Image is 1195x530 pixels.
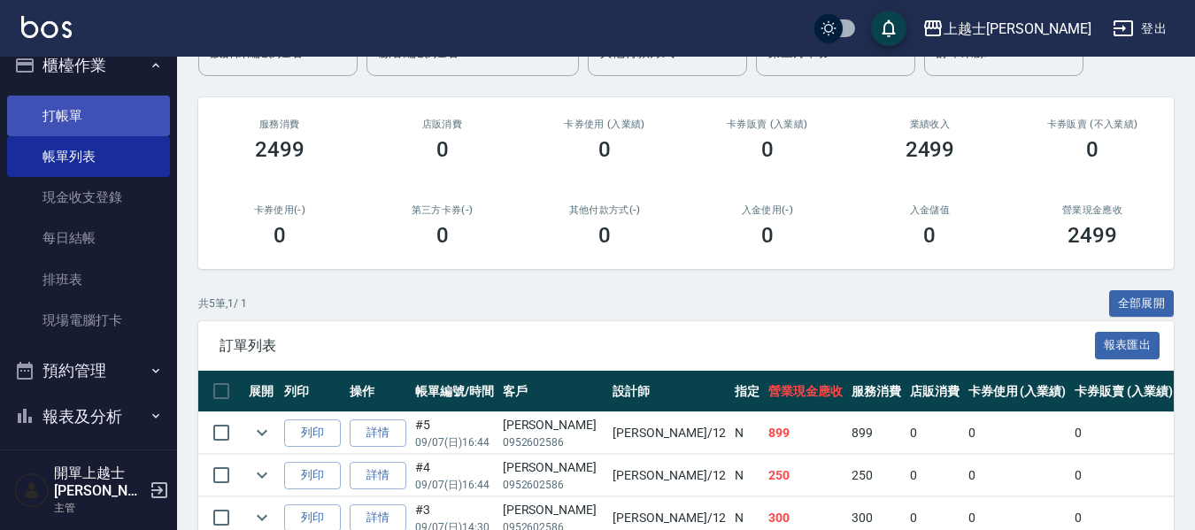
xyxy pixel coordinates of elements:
[761,223,774,248] h3: 0
[54,500,144,516] p: 主管
[964,412,1071,454] td: 0
[220,119,340,130] h3: 服務消費
[870,119,991,130] h2: 業績收入
[255,137,305,162] h3: 2499
[274,223,286,248] h3: 0
[382,119,503,130] h2: 店販消費
[1070,371,1177,412] th: 卡券販賣 (入業績)
[7,300,170,341] a: 現場電腦打卡
[498,371,609,412] th: 客戶
[503,477,605,493] p: 0952602586
[707,204,828,216] h2: 入金使用(-)
[1068,223,1117,248] h3: 2499
[730,371,764,412] th: 指定
[350,462,406,489] a: 詳情
[7,177,170,218] a: 現金收支登錄
[944,18,1091,40] div: 上越士[PERSON_NAME]
[730,412,764,454] td: N
[436,223,449,248] h3: 0
[14,472,50,508] img: Person
[220,337,1095,355] span: 訂單列表
[598,137,611,162] h3: 0
[906,412,964,454] td: 0
[198,296,247,311] p: 共 5 筆, 1 / 1
[54,465,144,500] h5: 開單上越士[PERSON_NAME]
[906,137,955,162] h3: 2499
[503,458,605,477] div: [PERSON_NAME]
[764,412,847,454] td: 899
[923,223,936,248] h3: 0
[870,204,991,216] h2: 入金儲值
[7,42,170,88] button: 櫃檯作業
[411,412,498,454] td: #5
[1086,137,1099,162] h3: 0
[503,434,605,450] p: 0952602586
[503,501,605,519] div: [PERSON_NAME]
[7,218,170,258] a: 每日結帳
[964,455,1071,496] td: 0
[1070,412,1177,454] td: 0
[847,455,906,496] td: 250
[7,348,170,394] button: 預約管理
[345,371,411,412] th: 操作
[244,371,280,412] th: 展開
[871,11,906,46] button: save
[608,371,730,412] th: 設計師
[964,371,1071,412] th: 卡券使用 (入業績)
[382,204,503,216] h2: 第三方卡券(-)
[1070,455,1177,496] td: 0
[220,204,340,216] h2: 卡券使用(-)
[544,119,665,130] h2: 卡券使用 (入業績)
[7,259,170,300] a: 排班表
[608,455,730,496] td: [PERSON_NAME] /12
[7,136,170,177] a: 帳單列表
[415,434,494,450] p: 09/07 (日) 16:44
[915,11,1099,47] button: 上越士[PERSON_NAME]
[21,16,72,38] img: Logo
[608,412,730,454] td: [PERSON_NAME] /12
[847,371,906,412] th: 服務消費
[411,371,498,412] th: 帳單編號/時間
[1095,332,1160,359] button: 報表匯出
[1032,119,1153,130] h2: 卡券販賣 (不入業績)
[350,419,406,447] a: 詳情
[284,462,341,489] button: 列印
[7,439,170,485] button: 客戶管理
[730,455,764,496] td: N
[764,455,847,496] td: 250
[7,96,170,136] a: 打帳單
[284,419,341,447] button: 列印
[761,137,774,162] h3: 0
[503,416,605,434] div: [PERSON_NAME]
[249,419,275,446] button: expand row
[7,394,170,440] button: 報表及分析
[411,455,498,496] td: #4
[906,455,964,496] td: 0
[906,371,964,412] th: 店販消費
[415,477,494,493] p: 09/07 (日) 16:44
[544,204,665,216] h2: 其他付款方式(-)
[1095,336,1160,353] a: 報表匯出
[280,371,345,412] th: 列印
[1109,290,1175,318] button: 全部展開
[764,371,847,412] th: 營業現金應收
[847,412,906,454] td: 899
[1032,204,1153,216] h2: 營業現金應收
[1106,12,1174,45] button: 登出
[707,119,828,130] h2: 卡券販賣 (入業績)
[436,137,449,162] h3: 0
[249,462,275,488] button: expand row
[598,223,611,248] h3: 0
